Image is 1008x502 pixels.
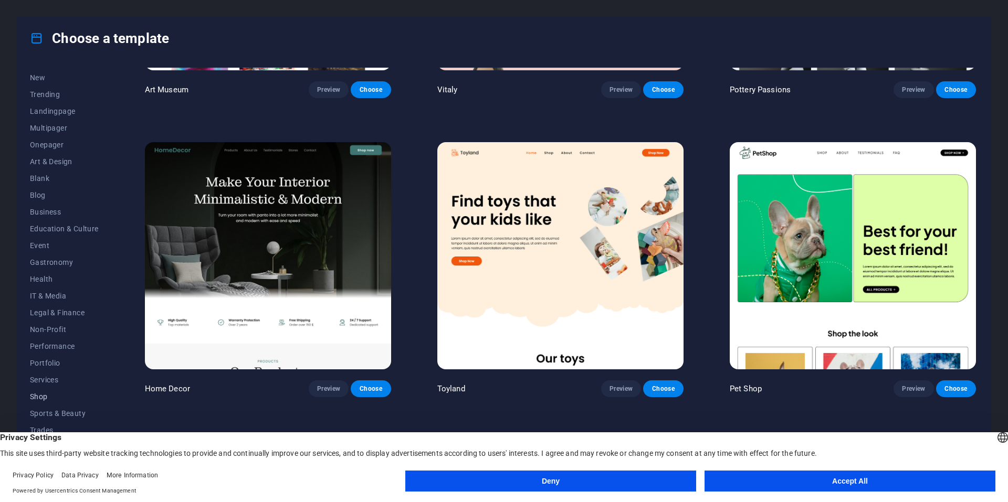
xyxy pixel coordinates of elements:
[730,383,762,394] p: Pet Shop
[936,380,976,397] button: Choose
[30,124,99,132] span: Multipager
[30,376,99,384] span: Services
[30,191,99,199] span: Blog
[30,208,99,216] span: Business
[30,422,99,439] button: Trades
[30,225,99,233] span: Education & Culture
[359,86,382,94] span: Choose
[30,220,99,237] button: Education & Culture
[30,409,99,418] span: Sports & Beauty
[30,321,99,338] button: Non-Profit
[145,142,391,369] img: Home Decor
[30,392,99,401] span: Shop
[944,384,968,393] span: Choose
[652,86,675,94] span: Choose
[30,241,99,250] span: Event
[309,81,349,98] button: Preview
[30,153,99,170] button: Art & Design
[30,287,99,304] button: IT & Media
[317,384,340,393] span: Preview
[30,292,99,300] span: IT & Media
[936,81,976,98] button: Choose
[601,81,641,98] button: Preview
[730,84,791,95] p: Pottery Passions
[30,325,99,334] span: Non-Profit
[30,405,99,422] button: Sports & Beauty
[145,383,190,394] p: Home Decor
[610,86,633,94] span: Preview
[437,142,684,369] img: Toyland
[894,81,933,98] button: Preview
[30,271,99,287] button: Health
[30,388,99,405] button: Shop
[30,141,99,149] span: Onepager
[437,84,458,95] p: Vitaly
[351,81,391,98] button: Choose
[610,384,633,393] span: Preview
[351,380,391,397] button: Choose
[30,86,99,103] button: Trending
[894,380,933,397] button: Preview
[30,304,99,321] button: Legal & Finance
[309,380,349,397] button: Preview
[30,204,99,220] button: Business
[30,187,99,204] button: Blog
[30,355,99,371] button: Portfolio
[30,237,99,254] button: Event
[643,81,683,98] button: Choose
[30,342,99,350] span: Performance
[30,30,169,47] h4: Choose a template
[643,380,683,397] button: Choose
[317,86,340,94] span: Preview
[30,308,99,317] span: Legal & Finance
[30,69,99,86] button: New
[902,384,925,393] span: Preview
[601,380,641,397] button: Preview
[30,275,99,283] span: Health
[30,120,99,136] button: Multipager
[359,384,382,393] span: Choose
[30,157,99,166] span: Art & Design
[30,258,99,266] span: Gastronomy
[30,170,99,187] button: Blank
[652,384,675,393] span: Choose
[145,84,188,95] p: Art Museum
[30,338,99,355] button: Performance
[902,86,925,94] span: Preview
[30,371,99,388] button: Services
[30,359,99,367] span: Portfolio
[944,86,968,94] span: Choose
[730,142,976,369] img: Pet Shop
[30,254,99,271] button: Gastronomy
[30,136,99,153] button: Onepager
[30,426,99,434] span: Trades
[437,383,465,394] p: Toyland
[30,107,99,115] span: Landingpage
[30,103,99,120] button: Landingpage
[30,73,99,82] span: New
[30,174,99,183] span: Blank
[30,90,99,99] span: Trending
